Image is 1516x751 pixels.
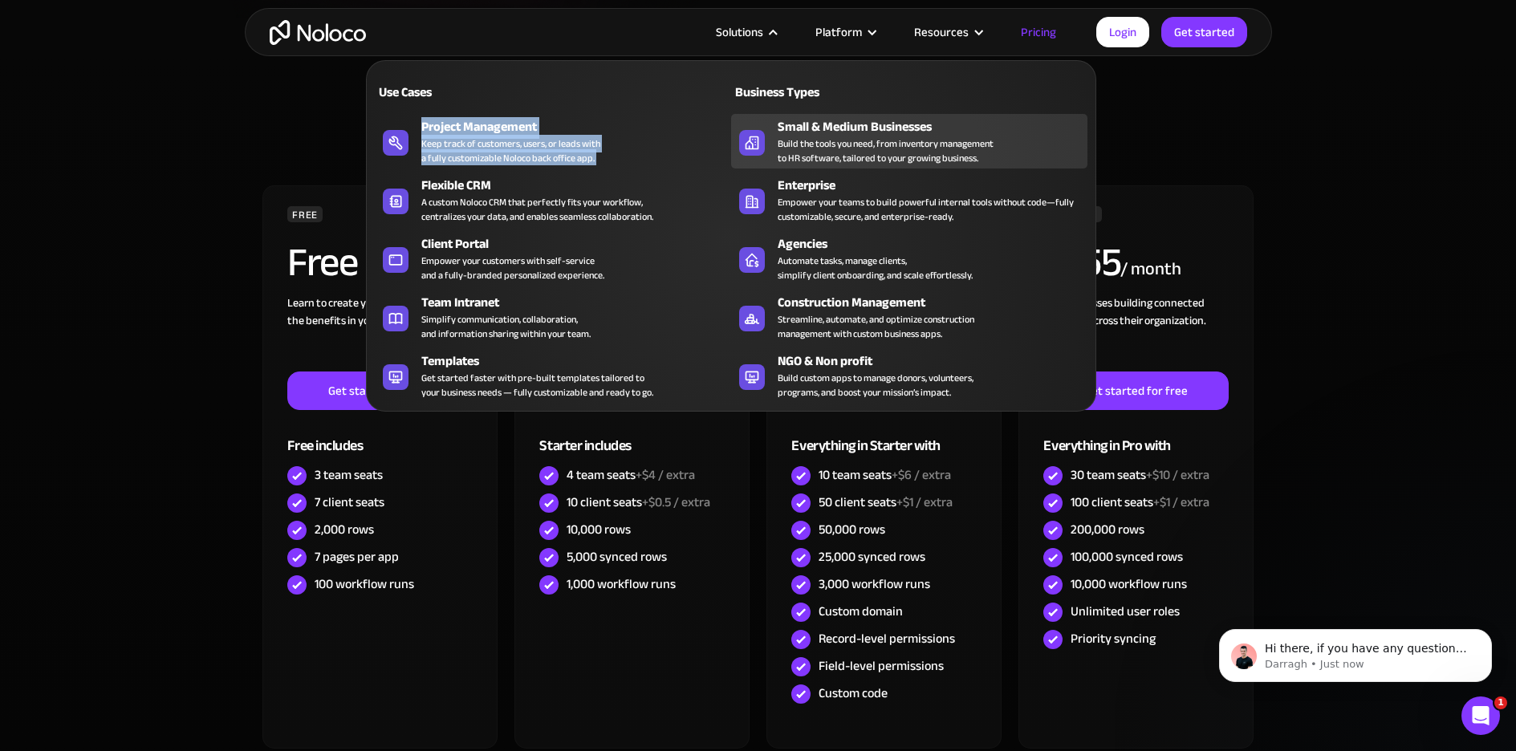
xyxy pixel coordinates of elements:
[778,136,994,165] div: Build the tools you need, from inventory management to HR software, tailored to your growing busi...
[375,114,731,168] a: Project ManagementKeep track of customers, users, or leads witha fully customizable Noloco back o...
[819,493,953,511] div: 50 client seats
[567,575,676,593] div: 1,000 workflow runs
[1071,630,1156,647] div: Priority syncing
[375,231,731,286] a: Client PortalEmpower your customers with self-serviceand a fully-branded personalized experience.
[421,176,738,195] div: Flexible CRM
[1071,548,1183,566] div: 100,000 synced rows
[1071,466,1209,484] div: 30 team seats
[421,312,591,341] div: Simplify communication, collaboration, and information sharing within your team.
[315,466,383,484] div: 3 team seats
[1071,575,1187,593] div: 10,000 workflow runs
[815,22,862,43] div: Platform
[421,234,738,254] div: Client Portal
[375,83,547,102] div: Use Cases
[731,73,1087,110] a: Business Types
[375,348,731,403] a: TemplatesGet started faster with pre-built templates tailored toyour business needs — fully custo...
[731,290,1087,344] a: Construction ManagementStreamline, automate, and optimize constructionmanagement with custom busi...
[375,73,731,110] a: Use Cases
[819,575,930,593] div: 3,000 workflow runs
[421,117,738,136] div: Project Management
[819,630,955,647] div: Record-level permissions
[315,493,384,511] div: 7 client seats
[1161,17,1247,47] a: Get started
[287,206,323,222] div: FREE
[778,312,974,341] div: Streamline, automate, and optimize construction management with custom business apps.
[716,22,763,43] div: Solutions
[894,22,1001,43] div: Resources
[778,195,1079,224] div: Empower your teams to build powerful internal tools without code—fully customizable, secure, and ...
[567,466,695,484] div: 4 team seats
[375,173,731,227] a: Flexible CRMA custom Noloco CRM that perfectly fits your workflow,centralizes your data, and enab...
[642,490,710,514] span: +$0.5 / extra
[731,348,1087,403] a: NGO & Non profitBuild custom apps to manage donors, volunteers,programs, and boost your mission’s...
[892,463,951,487] span: +$6 / extra
[636,463,695,487] span: +$4 / extra
[819,603,903,620] div: Custom domain
[778,293,1095,312] div: Construction Management
[287,294,472,371] div: Learn to create your first app and see the benefits in your team ‍
[1146,463,1209,487] span: +$10 / extra
[1001,22,1076,43] a: Pricing
[421,293,738,312] div: Team Intranet
[819,521,885,538] div: 50,000 rows
[567,548,667,566] div: 5,000 synced rows
[539,410,724,462] div: Starter includes
[567,493,710,511] div: 10 client seats
[421,195,653,224] div: A custom Noloco CRM that perfectly fits your workflow, centralizes your data, and enables seamles...
[1120,257,1181,282] div: / month
[1071,603,1180,620] div: Unlimited user roles
[261,71,1256,112] div: CHOOSE YOUR PLAN
[791,410,976,462] div: Everything in Starter with
[795,22,894,43] div: Platform
[287,371,472,410] a: Get started for free
[778,117,1095,136] div: Small & Medium Businesses
[287,242,357,282] h2: Free
[567,521,631,538] div: 10,000 rows
[287,410,472,462] div: Free includes
[896,490,953,514] span: +$1 / extra
[315,521,374,538] div: 2,000 rows
[731,173,1087,227] a: EnterpriseEmpower your teams to build powerful internal tools without code—fully customizable, se...
[1071,493,1209,511] div: 100 client seats
[315,548,399,566] div: 7 pages per app
[696,22,795,43] div: Solutions
[1461,696,1500,735] iframe: Intercom live chat
[778,351,1095,371] div: NGO & Non profit
[914,22,969,43] div: Resources
[315,575,414,593] div: 100 workflow runs
[421,351,738,371] div: Templates
[731,231,1087,286] a: AgenciesAutomate tasks, manage clients,simplify client onboarding, and scale effortlessly.
[819,548,925,566] div: 25,000 synced rows
[1043,294,1228,371] div: For businesses building connected solutions across their organization. ‍
[1043,371,1228,410] a: Get started for free
[819,657,944,675] div: Field-level permissions
[1494,696,1507,709] span: 1
[366,38,1096,412] nav: Solutions
[1043,410,1228,462] div: Everything in Pro with
[1195,595,1516,708] iframe: Intercom notifications message
[270,20,366,45] a: home
[421,136,600,165] div: Keep track of customers, users, or leads with a fully customizable Noloco back office app.
[778,254,973,282] div: Automate tasks, manage clients, simplify client onboarding, and scale effortlessly.
[1096,17,1149,47] a: Login
[731,83,903,102] div: Business Types
[819,684,888,702] div: Custom code
[778,176,1095,195] div: Enterprise
[731,114,1087,168] a: Small & Medium BusinessesBuild the tools you need, from inventory managementto HR software, tailo...
[1153,490,1209,514] span: +$1 / extra
[778,371,973,400] div: Build custom apps to manage donors, volunteers, programs, and boost your mission’s impact.
[421,371,653,400] div: Get started faster with pre-built templates tailored to your business needs — fully customizable ...
[1071,521,1144,538] div: 200,000 rows
[778,234,1095,254] div: Agencies
[819,466,951,484] div: 10 team seats
[421,254,604,282] div: Empower your customers with self-service and a fully-branded personalized experience.
[375,290,731,344] a: Team IntranetSimplify communication, collaboration,and information sharing within your team.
